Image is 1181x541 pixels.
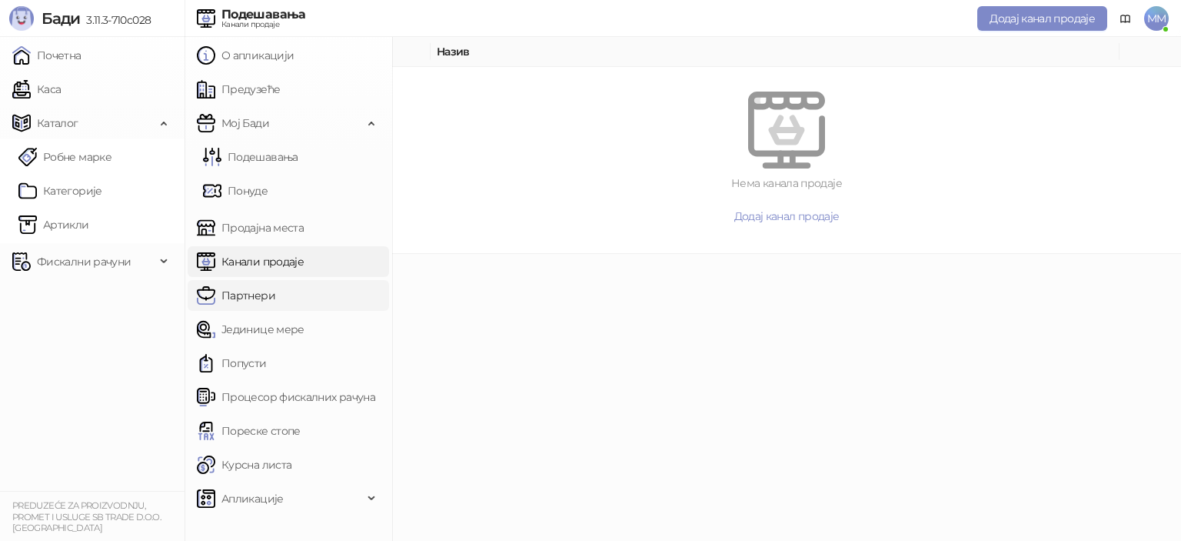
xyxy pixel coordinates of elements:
a: Продајна места [197,212,304,243]
a: Пореске стопе [197,416,301,446]
a: Предузеће [197,74,280,105]
img: Logo [9,6,34,31]
span: Мој Бади [221,108,269,139]
span: Бади [42,9,80,28]
a: Партнери [197,280,275,311]
a: Канали продаје [197,246,304,277]
a: Јединице мере [197,314,304,345]
span: Апликације [221,483,284,514]
a: Почетна [12,40,82,71]
span: Додај канал продаје [990,12,1095,25]
a: О апликацији [197,40,294,71]
button: Додај канал продаје [423,204,1150,229]
a: Процесор фискалних рачуна [197,382,375,412]
div: Канали продаје [221,21,306,28]
div: Подешавања [221,8,306,21]
a: ArtikliАртикли [18,209,89,240]
a: Попусти [197,348,267,379]
div: Нема канала продаје [423,175,1150,192]
span: Каталог [37,108,78,139]
span: MM [1144,6,1169,31]
a: Курсна листа [197,449,291,480]
small: PREDUZEĆE ZA PROIZVODNJU, PROMET I USLUGE SB TRADE D.O.O. [GEOGRAPHIC_DATA] [12,500,161,533]
a: Документација [1113,6,1138,31]
a: Понуде [203,175,268,206]
a: Подешавања [203,142,298,172]
span: Фискални рачуни [37,246,131,277]
a: Каса [12,74,61,105]
span: Додај канал продаје [734,209,840,223]
span: 3.11.3-710c028 [80,13,151,27]
button: Додај канал продаје [977,6,1107,31]
a: Робне марке [18,142,111,172]
th: Назив [431,37,1119,67]
a: Категорије [18,175,102,206]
